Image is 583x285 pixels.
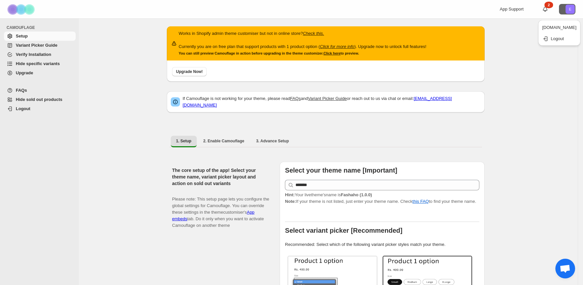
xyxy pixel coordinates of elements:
span: Variant Picker Guide [16,43,57,48]
span: Logout [16,106,30,111]
text: E [569,7,571,11]
a: Logout [4,104,76,113]
span: Verify Installation [16,52,51,57]
a: Variant Picker Guide [308,96,347,101]
small: You can still preview Camouflage in action before upgrading in the theme customizer. to preview. [179,51,359,55]
a: 2 [542,6,548,12]
a: Upgrade [4,68,76,78]
button: Upgrade Now! [172,67,207,76]
a: Variant Picker Guide [4,41,76,50]
span: Hide sold out products [16,97,63,102]
a: Click for more info [320,44,354,49]
span: [DOMAIN_NAME] [542,25,576,30]
button: Avatar with initials E [559,4,575,14]
p: Recommended: Select which of the following variant picker styles match your theme. [285,241,479,248]
a: Click here [323,51,341,55]
span: 3. Advance Setup [256,138,289,144]
a: Setup [4,32,76,41]
span: Hide specific variants [16,61,60,66]
h2: The core setup of the app! Select your theme name, variant picker layout and action on sold out v... [172,167,269,187]
div: Chat abierto [555,259,575,278]
span: Upgrade Now! [176,69,203,74]
p: If Camouflage is not working for your theme, please read and or reach out to us via chat or email: [183,95,481,108]
img: Camouflage [5,0,38,18]
span: Your live theme's name is [285,192,372,197]
span: Avatar with initials E [566,5,575,14]
a: FAQs [290,96,301,101]
a: Hide specific variants [4,59,76,68]
b: Select your theme name [Important] [285,167,397,174]
span: Upgrade [16,70,33,75]
span: App Support [500,7,523,12]
div: 2 [545,2,553,8]
span: Logout [551,36,564,41]
a: Hide sold out products [4,95,76,104]
strong: Hint: [285,192,295,197]
p: Works in Shopify admin theme customiser but not in online store? [179,30,426,37]
strong: Fashaho (1.0.0) [341,192,372,197]
a: this FAQ [413,199,429,204]
span: 2. Enable Camouflage [203,138,244,144]
span: FAQs [16,88,27,93]
strong: Note: [285,199,296,204]
span: CAMOUFLAGE [7,25,76,30]
b: Select variant picker [Recommended] [285,227,402,234]
span: 1. Setup [176,138,191,144]
a: Check this. [303,31,324,36]
span: Setup [16,34,28,38]
p: If your theme is not listed, just enter your theme name. Check to find your theme name. [285,192,479,205]
a: Verify Installation [4,50,76,59]
p: Currently you are on free plan that support products with 1 product option ( ). Upgrade now to un... [179,43,426,50]
a: FAQs [4,86,76,95]
p: Please note: This setup page lets you configure the global settings for Camouflage. You can overr... [172,189,269,229]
